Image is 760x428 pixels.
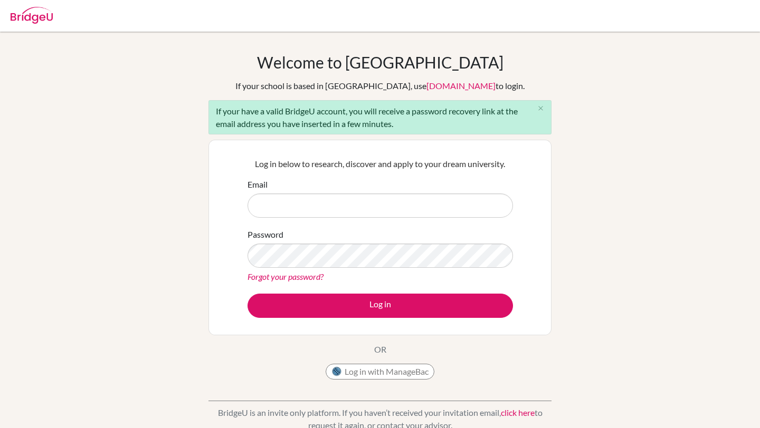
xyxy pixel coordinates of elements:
h1: Welcome to [GEOGRAPHIC_DATA] [257,53,503,72]
button: Close [530,101,551,116]
i: close [537,104,545,112]
p: Log in below to research, discover and apply to your dream university. [248,158,513,170]
button: Log in [248,294,513,318]
div: If your have a valid BridgeU account, you will receive a password recovery link at the email addr... [208,100,552,134]
a: Forgot your password? [248,271,324,281]
label: Email [248,178,268,191]
img: Bridge-U [11,7,53,24]
p: OR [374,343,386,356]
a: [DOMAIN_NAME] [426,81,496,91]
button: Log in with ManageBac [326,364,434,380]
a: click here [501,407,535,417]
label: Password [248,228,283,241]
div: If your school is based in [GEOGRAPHIC_DATA], use to login. [235,80,525,92]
